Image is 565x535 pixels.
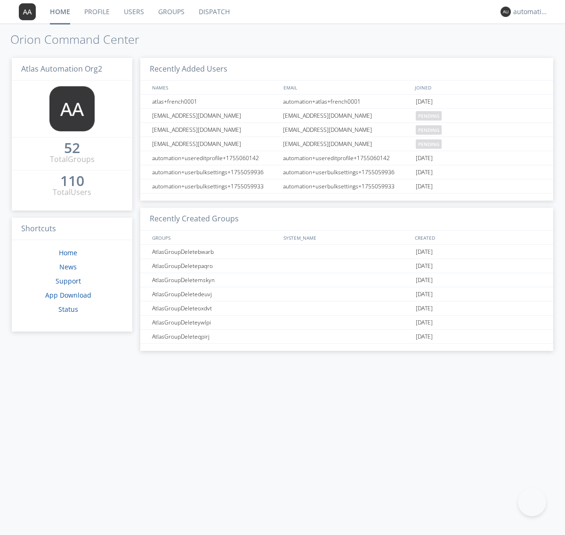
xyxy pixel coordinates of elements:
a: [EMAIL_ADDRESS][DOMAIN_NAME][EMAIL_ADDRESS][DOMAIN_NAME]pending [140,137,553,151]
a: AtlasGroupDeletemskyn[DATE] [140,273,553,287]
a: [EMAIL_ADDRESS][DOMAIN_NAME][EMAIL_ADDRESS][DOMAIN_NAME]pending [140,123,553,137]
div: AtlasGroupDeletemskyn [150,273,280,287]
div: Total Users [53,187,91,198]
img: 373638.png [49,86,95,131]
a: AtlasGroupDeletedeuvj[DATE] [140,287,553,301]
a: 52 [64,143,80,154]
div: [EMAIL_ADDRESS][DOMAIN_NAME] [281,109,413,122]
div: AtlasGroupDeleteoxdvt [150,301,280,315]
span: [DATE] [416,287,433,301]
span: [DATE] [416,273,433,287]
a: automation+usereditprofile+1755060142automation+usereditprofile+1755060142[DATE] [140,151,553,165]
a: atlas+french0001automation+atlas+french0001[DATE] [140,95,553,109]
span: [DATE] [416,301,433,316]
div: 52 [64,143,80,153]
h3: Recently Added Users [140,58,553,81]
div: Total Groups [50,154,95,165]
img: 373638.png [500,7,511,17]
span: [DATE] [416,259,433,273]
span: [DATE] [416,179,433,194]
div: automation+usereditprofile+1755060142 [150,151,280,165]
a: automation+userbulksettings+1755059936automation+userbulksettings+1755059936[DATE] [140,165,553,179]
div: 110 [60,176,84,186]
div: AtlasGroupDeleteqpirj [150,330,280,343]
a: [EMAIL_ADDRESS][DOMAIN_NAME][EMAIL_ADDRESS][DOMAIN_NAME]pending [140,109,553,123]
span: Atlas Automation Org2 [21,64,102,74]
div: NAMES [150,81,279,94]
span: pending [416,125,442,135]
div: [EMAIL_ADDRESS][DOMAIN_NAME] [150,123,280,137]
div: AtlasGroupDeletedeuvj [150,287,280,301]
div: AtlasGroupDeleteywlpi [150,316,280,329]
a: App Download [45,291,91,300]
iframe: Toggle Customer Support [518,488,546,516]
div: atlas+french0001 [150,95,280,108]
div: [EMAIL_ADDRESS][DOMAIN_NAME] [281,123,413,137]
a: Support [56,276,81,285]
span: [DATE] [416,95,433,109]
span: pending [416,111,442,121]
h3: Recently Created Groups [140,208,553,231]
div: automation+atlas0003+org2 [513,7,549,16]
div: [EMAIL_ADDRESS][DOMAIN_NAME] [281,137,413,151]
a: AtlasGroupDeleteoxdvt[DATE] [140,301,553,316]
span: [DATE] [416,245,433,259]
div: CREATED [412,231,544,244]
div: [EMAIL_ADDRESS][DOMAIN_NAME] [150,109,280,122]
a: AtlasGroupDeletebwarb[DATE] [140,245,553,259]
div: AtlasGroupDeletepaqro [150,259,280,273]
div: SYSTEM_NAME [281,231,412,244]
a: News [59,262,77,271]
div: automation+userbulksettings+1755059933 [150,179,280,193]
span: [DATE] [416,151,433,165]
span: pending [416,139,442,149]
div: AtlasGroupDeletebwarb [150,245,280,259]
div: EMAIL [281,81,412,94]
span: [DATE] [416,330,433,344]
div: automation+userbulksettings+1755059936 [281,165,413,179]
div: JOINED [412,81,544,94]
a: Home [59,248,77,257]
a: AtlasGroupDeleteywlpi[DATE] [140,316,553,330]
span: [DATE] [416,165,433,179]
a: 110 [60,176,84,187]
div: GROUPS [150,231,279,244]
a: AtlasGroupDeleteqpirj[DATE] [140,330,553,344]
img: 373638.png [19,3,36,20]
div: automation+userbulksettings+1755059933 [281,179,413,193]
a: automation+userbulksettings+1755059933automation+userbulksettings+1755059933[DATE] [140,179,553,194]
a: AtlasGroupDeletepaqro[DATE] [140,259,553,273]
div: automation+atlas+french0001 [281,95,413,108]
a: Status [58,305,78,314]
div: automation+usereditprofile+1755060142 [281,151,413,165]
div: automation+userbulksettings+1755059936 [150,165,280,179]
span: [DATE] [416,316,433,330]
div: [EMAIL_ADDRESS][DOMAIN_NAME] [150,137,280,151]
h3: Shortcuts [12,218,132,241]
